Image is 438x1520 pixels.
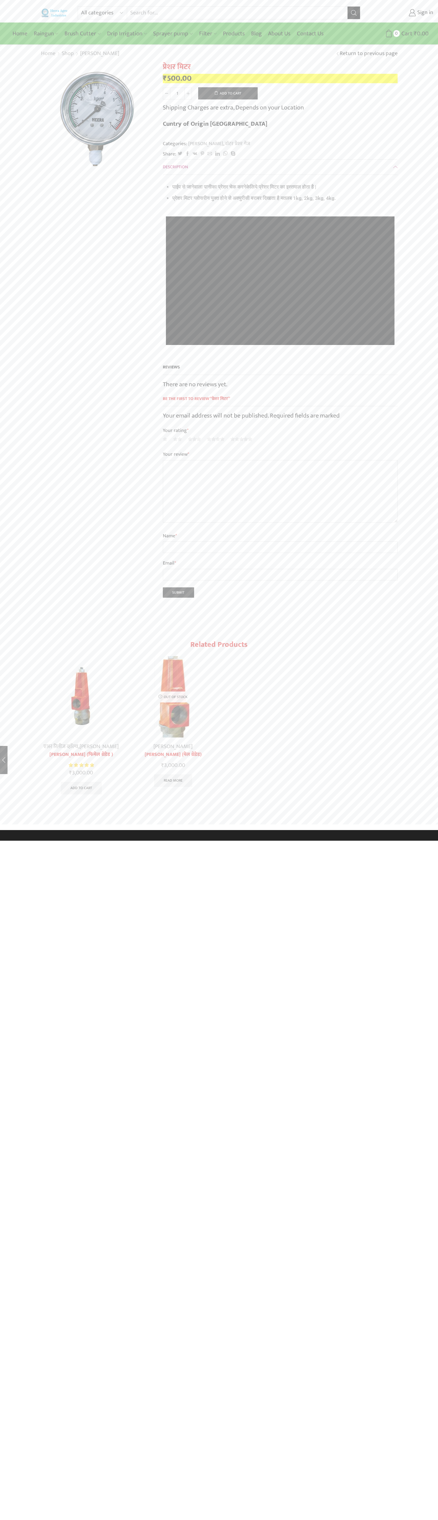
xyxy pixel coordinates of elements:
[370,7,433,18] a: Sign in
[69,768,72,778] span: ₹
[163,587,194,598] input: Submit
[163,140,250,147] span: Categories: ,
[163,119,267,129] b: Cuntry of Origin [GEOGRAPHIC_DATA]
[163,427,398,434] label: Your rating
[61,50,74,58] a: Shop
[163,559,398,567] label: Email
[348,7,360,19] button: Search button
[393,30,400,37] span: 0
[172,184,316,190] strong: पाईप से जानेवाला पानीका प्रेशर चेक करनेकेलिये प्रेशर मिटर का इस्तमाल होता है |
[414,29,417,38] span: ₹
[188,436,201,443] a: 3 of 5 stars
[340,50,398,58] a: Return to previous page
[224,139,250,148] a: वॉटर प्रेशर गेज
[161,761,185,770] bdi: 3,000.00
[173,436,182,443] a: 2 of 5 stars
[61,26,104,41] a: Brush Cutter
[265,26,294,41] a: About Us
[80,50,120,58] a: [PERSON_NAME]
[196,26,220,41] a: Filter
[166,216,394,345] iframe: पाइप फटने से मुक्ति- हीरा प्रेशर रिलीफ व्हाॅल्व Heera Pressure Relief Valve, Agriculture Valves
[104,26,150,41] a: Drip Irrigation
[163,72,192,85] bdi: 500.00
[367,28,429,39] a: 0 Cart ₹0.00
[61,782,102,794] a: Add to cart: “प्रेशर रिलीफ व्हाॅल्व (फिमेल थ्रेडेड )”
[163,160,398,175] a: Description
[163,163,188,170] span: Description
[37,653,126,798] div: 1 / 2
[41,742,122,751] div: ,
[163,450,398,459] label: Your review
[153,742,193,751] a: [PERSON_NAME]
[41,656,122,737] img: pressure relief valve
[163,410,340,421] span: Your email address will not be published. Required fields are marked
[69,768,93,778] bdi: 3,000.00
[163,63,398,72] h1: प्रेशर मिटर
[31,26,61,41] a: Raingun
[150,26,196,41] a: Sprayer pump
[190,638,248,651] span: Related products
[400,29,412,38] span: Cart
[248,26,265,41] a: Blog
[41,50,120,58] nav: Breadcrumb
[127,7,347,19] input: Search for...
[154,774,192,787] a: Read more about “प्रेशर रिलीफ व्हाॅल्व (मेल थ्रेडेड)”
[172,195,336,201] strong: प्रेशर मिटर ग्लोसरीन युक्त होने से अक्युरीसी बराबर दिखाता है मतलब 1kg, 2kg, 3kg, 4kg.
[187,139,223,148] a: [PERSON_NAME]
[132,656,214,737] img: male threaded pressure relief valve
[132,751,214,758] a: [PERSON_NAME] (मेल थ्रेडेड)
[41,751,122,758] a: [PERSON_NAME] (फिमेल थ्रेडेड )
[41,50,56,58] a: Home
[170,88,184,99] input: Product quantity
[161,761,164,770] span: ₹
[294,26,327,41] a: Contact Us
[69,762,94,768] span: Rated out of 5
[9,26,31,41] a: Home
[163,396,398,407] span: Be the first to review “प्रेशर मिटर”
[163,150,176,158] span: Share:
[163,436,167,443] a: 1 of 5 stars
[154,692,192,702] p: Out of stock
[69,762,94,768] div: Rated 5.00 out of 5
[230,436,252,443] a: 5 of 5 stars
[80,742,119,751] a: [PERSON_NAME]
[414,29,429,38] bdi: 0.00
[129,653,218,791] div: 2 / 2
[163,364,398,375] h2: Reviews
[163,103,304,113] p: Shipping Charges are extra, Depends on your Location
[198,87,258,100] button: Add to cart
[220,26,248,41] a: Products
[44,742,78,751] a: एअर रिलीज व्हाॅल्व
[163,532,398,540] label: Name
[163,379,398,389] p: There are no reviews yet.
[416,9,433,17] span: Sign in
[207,436,224,443] a: 4 of 5 stars
[163,72,167,85] span: ₹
